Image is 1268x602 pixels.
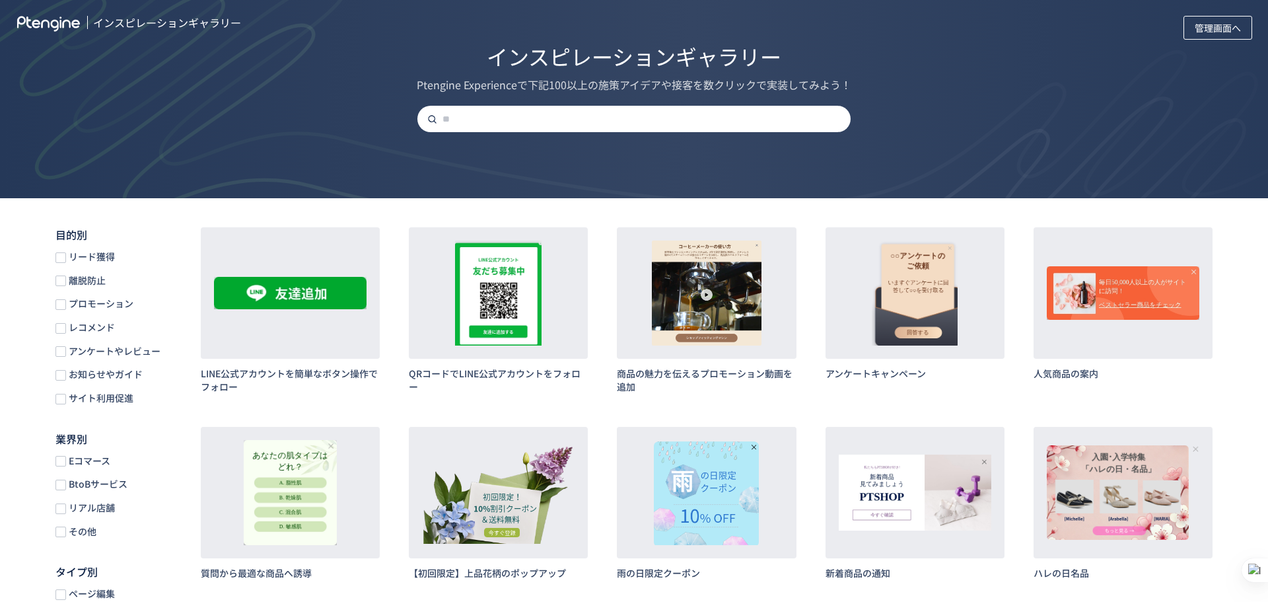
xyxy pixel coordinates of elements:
span: その他 [66,525,96,538]
span: レコメンド [66,321,115,334]
h5: 目的別 [55,227,174,243]
span: 離脱防止 [66,274,106,287]
span: アンケートやレビュー [66,345,160,357]
span: ページ編集 [66,587,115,600]
h3: LINE公式アカウントを簡単なボタン操作でフォロー [201,367,380,393]
div: インスピレーションギャラリー [23,42,1245,72]
h3: 商品の魅力を伝えるプロモーション動画を追加 [617,367,796,393]
span: リアル店舗 [66,502,115,514]
h3: 人気商品の案内 [1034,367,1213,380]
h3: 新着商品の通知 [826,566,1004,580]
h5: タイプ別 [55,564,174,580]
span: 管理画面へ [1195,12,1241,44]
button: 管理画面へ [1183,16,1252,40]
h3: 雨の日限定クーポン [617,566,796,580]
span: BtoBサービス [66,478,127,490]
span: お知らせやガイド [66,368,143,381]
span: インスピレーションギャラリー [93,16,241,42]
h3: 【初回限定】上品花柄のポップアップ [409,566,588,580]
span: Eコマース [66,455,110,467]
span: プロモーション [66,297,133,310]
h5: 業界別 [55,432,174,447]
span: リード獲得 [66,250,115,263]
h3: ハレの日名品 [1034,566,1213,580]
span: サイト利用促進 [66,392,133,404]
h3: 質問から最適な商品へ誘導 [201,566,380,580]
div: Ptengine Experienceで下記100以上の施策アイデアや接客を数クリックで実装してみよう！ [23,77,1245,93]
h3: アンケートキャンペーン [826,367,1004,380]
h3: QRコードでLINE公式アカウントをフォロー [409,367,588,393]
